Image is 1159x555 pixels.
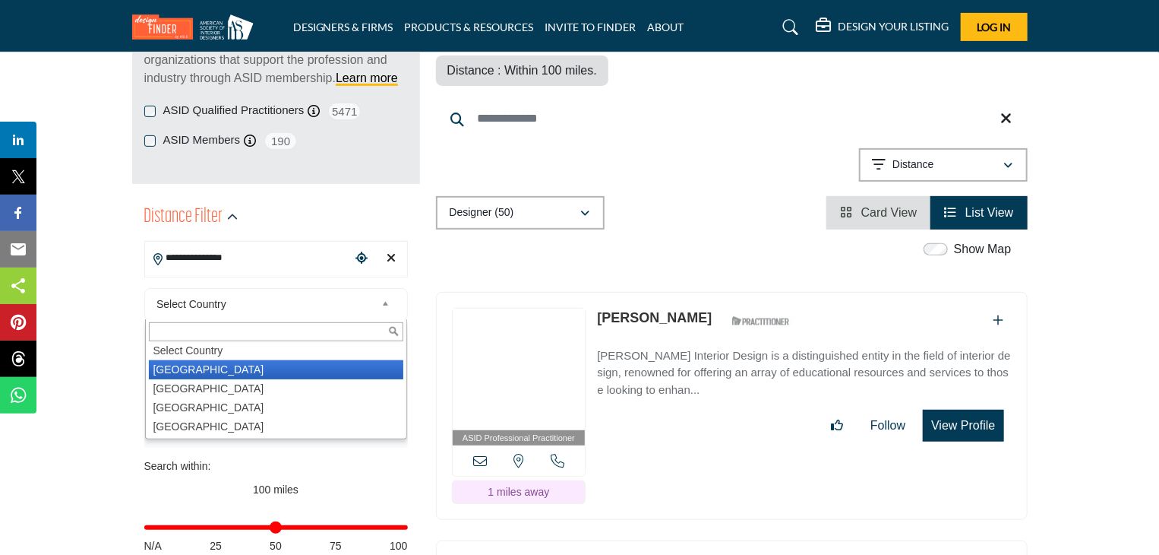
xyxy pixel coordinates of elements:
[977,21,1011,33] span: Log In
[264,132,298,151] span: 190
[861,411,915,441] button: Follow
[768,15,808,40] a: Search
[930,196,1027,230] li: List View
[381,243,403,275] div: Clear search location
[144,458,408,474] div: Search within:
[144,106,156,117] input: ASID Qualified Practitioners checkbox
[144,538,162,554] span: N/A
[488,486,549,498] span: 1 miles away
[826,196,930,230] li: Card View
[144,204,223,231] h2: Distance Filter
[149,341,403,360] li: Select Country
[145,243,350,273] input: Search Location
[597,338,1011,399] a: [PERSON_NAME] Interior Design is a distinguished entity in the field of interior design, renowned...
[961,13,1028,41] button: Log In
[993,314,1004,327] a: Add To List
[861,206,917,219] span: Card View
[330,538,342,554] span: 75
[463,432,575,445] span: ASID Professional Practitioner
[156,295,375,313] span: Select Country
[597,310,712,325] a: [PERSON_NAME]
[327,102,362,121] span: 5471
[405,21,534,33] a: PRODUCTS & RESOURCES
[210,538,222,554] span: 25
[293,21,393,33] a: DESIGNERS & FIRMS
[840,206,917,219] a: View Card
[447,64,597,77] span: Distance : Within 100 miles.
[144,33,408,87] p: Find Interior Designers, firms, suppliers, and organizations that support the profession and indu...
[597,308,712,328] p: Jaya Rose
[149,398,403,417] li: [GEOGRAPHIC_DATA]
[149,379,403,398] li: [GEOGRAPHIC_DATA]
[923,410,1003,442] button: View Profile
[336,71,398,84] a: Learn more
[436,196,605,230] button: Designer (50)
[859,148,1028,182] button: Distance
[144,135,156,147] input: ASID Members checkbox
[163,102,305,119] label: ASID Qualified Practitioners
[545,21,636,33] a: INVITE TO FINDER
[149,417,403,436] li: [GEOGRAPHIC_DATA]
[350,243,373,275] div: Choose your current location
[726,312,794,331] img: ASID Qualified Practitioners Badge Icon
[453,309,586,446] a: ASID Professional Practitioner
[821,411,853,441] button: Like listing
[132,14,261,40] img: Site Logo
[149,360,403,379] li: [GEOGRAPHIC_DATA]
[965,206,1014,219] span: List View
[648,21,684,33] a: ABOUT
[892,157,933,173] p: Distance
[163,132,241,149] label: ASID Members
[816,18,949,36] div: DESIGN YOUR LISTING
[270,538,282,554] span: 50
[436,100,1028,137] input: Search Keyword
[450,205,514,220] p: Designer (50)
[838,20,949,33] h5: DESIGN YOUR LISTING
[253,484,298,496] span: 100 miles
[944,206,1013,219] a: View List
[149,322,403,341] input: Search Text
[597,347,1011,399] p: [PERSON_NAME] Interior Design is a distinguished entity in the field of interior design, renowned...
[453,309,586,430] img: Jaya Rose
[954,240,1012,258] label: Show Map
[390,538,407,554] span: 100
